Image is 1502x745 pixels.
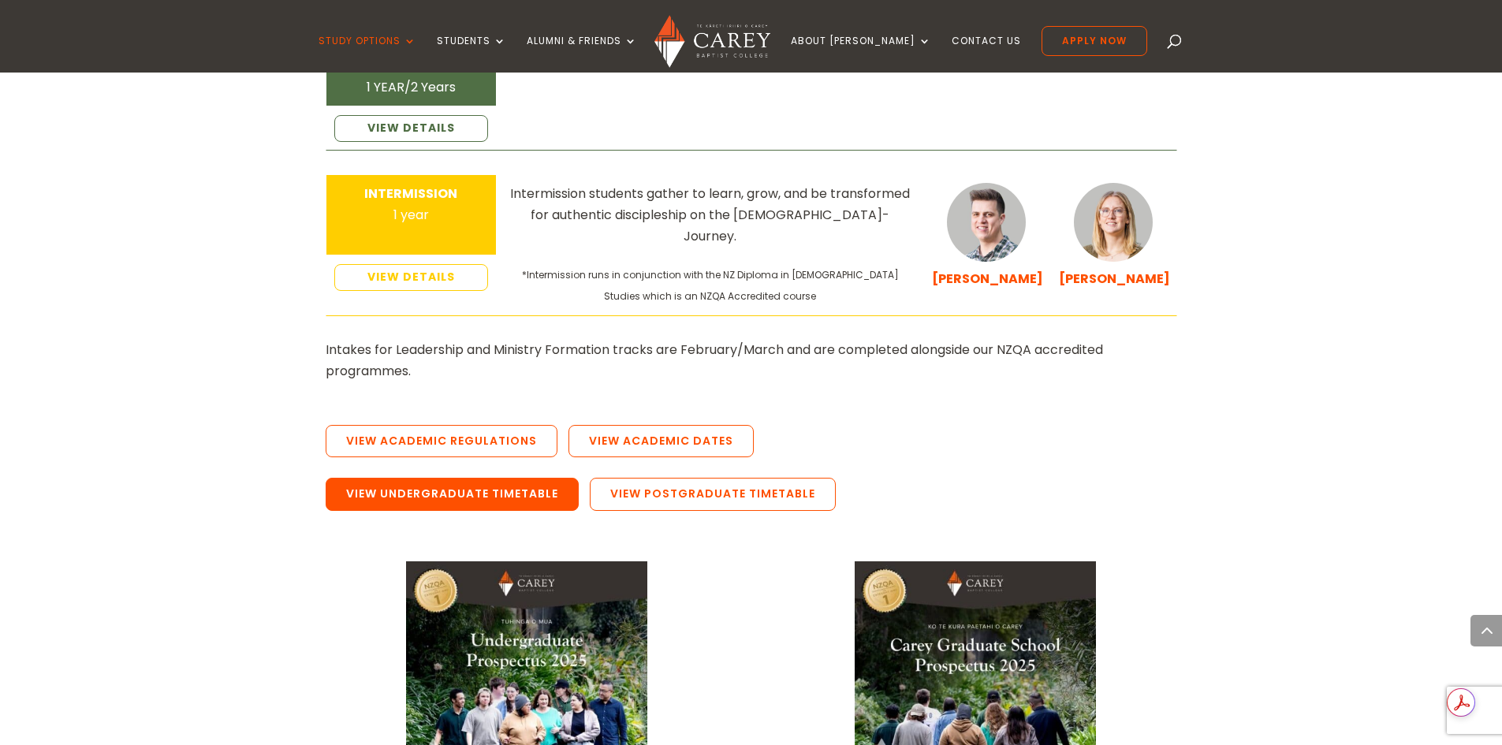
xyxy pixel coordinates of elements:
img: Katie-Cuttriss_300x300.jpg [1074,183,1153,262]
a: View Academic Dates [568,425,754,458]
a: Alumni & Friends [527,35,637,73]
a: Students [437,35,506,73]
strong: INTERMISSION [364,184,457,203]
div: 1 year [334,183,489,225]
a: View Undergraduate Timetable [326,478,579,511]
img: Dan-Cuttriss_300x300.jpg [947,183,1026,262]
a: [PERSON_NAME] [994,56,1105,74]
p: Intakes for Leadership and Ministry Formation tracks are February/March and are completed alongsi... [326,339,1177,382]
a: Contact Us [952,35,1021,73]
a: View Postgraduate Timetable [590,478,836,511]
div: Intermission students gather to learn, grow, and be transformed for authentic discipleship on the... [505,183,915,248]
div: *Intermission runs in conjunction with the NZ Diploma in [DEMOGRAPHIC_DATA] Studies which is an N... [505,264,915,307]
a: [PERSON_NAME] [932,270,1043,288]
a: Apply Now [1042,26,1147,56]
a: View Academic Regulations [326,425,557,458]
a: [PERSON_NAME] [1059,270,1170,288]
a: About [PERSON_NAME] [791,35,931,73]
a: VIEW DETAILS [334,115,489,142]
img: Carey Baptist College [654,15,770,68]
a: Study Options [319,35,416,73]
a: VIEW DETAILS [334,264,489,291]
